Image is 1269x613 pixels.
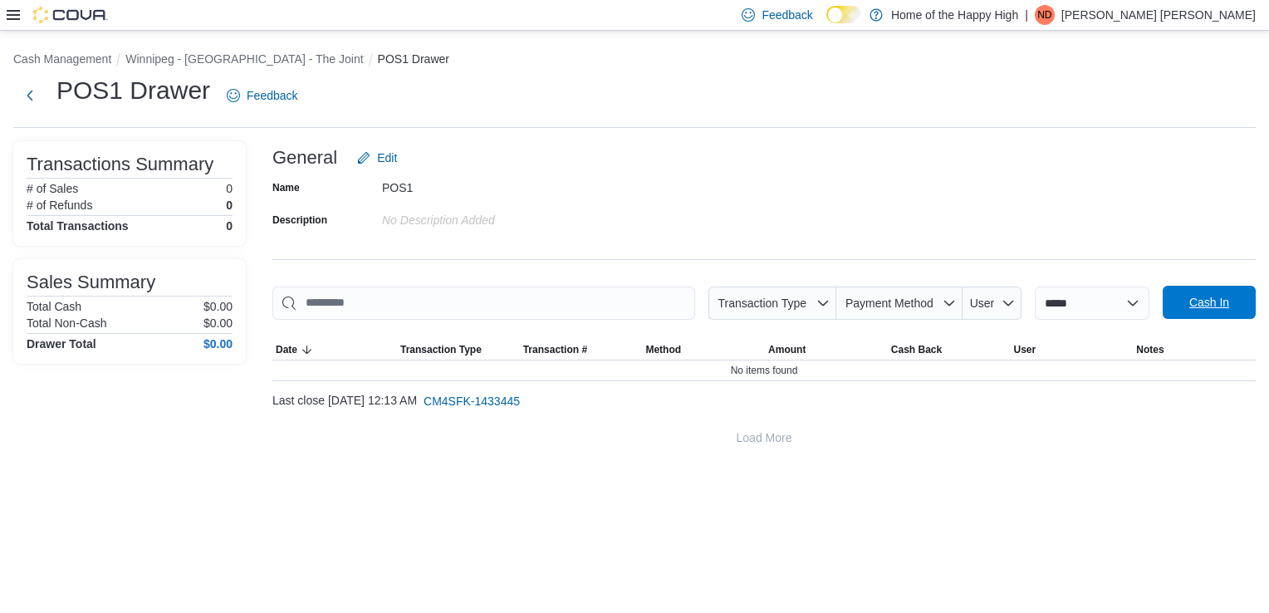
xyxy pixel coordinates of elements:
span: Method [645,343,681,356]
button: Transaction Type [397,340,520,360]
button: Winnipeg - [GEOGRAPHIC_DATA] - The Joint [125,52,363,66]
button: Next [13,79,47,112]
button: CM4SFK-1433445 [417,385,527,418]
button: Cash In [1163,286,1256,319]
a: Feedback [220,79,304,112]
span: Amount [768,343,806,356]
span: No items found [731,364,798,377]
input: This is a search bar. As you type, the results lower in the page will automatically filter. [272,287,695,320]
div: Nathaniel Dela Cruz [1035,5,1055,25]
span: Load More [737,429,792,446]
button: Amount [765,340,888,360]
span: Payment Method [845,297,933,310]
button: Transaction Type [708,287,836,320]
p: $0.00 [203,316,233,330]
h4: $0.00 [203,337,233,351]
span: ND [1037,5,1051,25]
label: Description [272,213,327,227]
span: Transaction # [523,343,587,356]
button: Edit [350,141,404,174]
button: Notes [1133,340,1256,360]
button: Cash Back [888,340,1011,360]
button: Cash Management [13,52,111,66]
div: Last close [DATE] 12:13 AM [272,385,1256,418]
span: Cash In [1189,294,1229,311]
p: Home of the Happy High [891,5,1018,25]
h3: Transactions Summary [27,154,213,174]
h6: # of Sales [27,182,78,195]
span: Notes [1136,343,1164,356]
p: $0.00 [203,300,233,313]
button: User [963,287,1022,320]
span: Date [276,343,297,356]
span: Edit [377,150,397,166]
p: 0 [226,182,233,195]
h3: Sales Summary [27,272,155,292]
h4: 0 [226,219,233,233]
p: 0 [226,199,233,212]
button: Transaction # [520,340,643,360]
span: CM4SFK-1433445 [424,393,520,409]
button: User [1011,340,1134,360]
h6: Total Cash [27,300,81,313]
span: Transaction Type [400,343,482,356]
h4: Drawer Total [27,337,96,351]
h6: # of Refunds [27,199,92,212]
button: Load More [272,421,1256,454]
h1: POS1 Drawer [56,74,210,107]
p: | [1025,5,1028,25]
button: Payment Method [836,287,963,320]
input: Dark Mode [826,6,861,23]
div: POS1 [382,174,605,194]
span: Cash Back [891,343,942,356]
label: Name [272,181,300,194]
button: Method [642,340,765,360]
span: Feedback [247,87,297,104]
button: POS1 Drawer [378,52,449,66]
h4: Total Transactions [27,219,129,233]
img: Cova [33,7,108,23]
span: User [970,297,995,310]
span: Transaction Type [718,297,806,310]
h6: Total Non-Cash [27,316,107,330]
div: No Description added [382,207,605,227]
button: Date [272,340,397,360]
nav: An example of EuiBreadcrumbs [13,51,1256,71]
span: User [1014,343,1036,356]
p: [PERSON_NAME] [PERSON_NAME] [1061,5,1256,25]
h3: General [272,148,337,168]
span: Feedback [762,7,812,23]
